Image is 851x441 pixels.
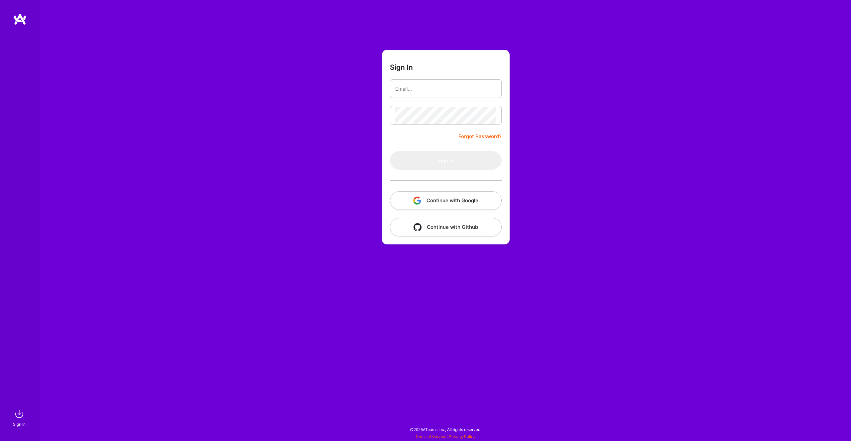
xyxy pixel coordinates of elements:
[40,421,851,438] div: © 2025 ATeams Inc., All rights reserved.
[415,434,446,439] a: Terms of Service
[415,434,476,439] span: |
[390,63,413,71] h3: Sign In
[449,434,476,439] a: Privacy Policy
[413,197,421,205] img: icon
[414,223,422,231] img: icon
[13,13,27,25] img: logo
[390,151,502,170] button: Sign In
[13,407,26,421] img: sign in
[390,218,502,236] button: Continue with Github
[13,421,26,428] div: Sign In
[458,132,502,140] a: Forgot Password?
[390,191,502,210] button: Continue with Google
[14,407,26,428] a: sign inSign In
[395,80,496,97] input: Email...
